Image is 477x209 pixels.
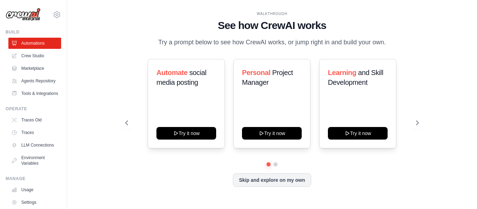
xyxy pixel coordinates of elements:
[8,88,61,99] a: Tools & Integrations
[328,127,388,140] button: Try it now
[8,127,61,138] a: Traces
[156,127,216,140] button: Try it now
[8,140,61,151] a: LLM Connections
[8,38,61,49] a: Automations
[6,106,61,112] div: Operate
[242,127,302,140] button: Try it now
[8,197,61,208] a: Settings
[155,37,389,47] p: Try a prompt below to see how CrewAI works, or jump right in and build your own.
[156,69,206,86] span: social media posting
[6,8,41,21] img: Logo
[328,69,383,86] span: and Skill Development
[233,173,311,187] button: Skip and explore on my own
[8,75,61,87] a: Agents Repository
[242,69,270,76] span: Personal
[442,176,477,209] iframe: Chat Widget
[8,63,61,74] a: Marketplace
[8,152,61,169] a: Environment Variables
[156,69,188,76] span: Automate
[6,176,61,181] div: Manage
[125,19,419,32] h1: See how CrewAI works
[328,69,356,76] span: Learning
[125,11,419,16] div: WALKTHROUGH
[8,114,61,126] a: Traces Old
[242,69,293,86] span: Project Manager
[8,50,61,61] a: Crew Studio
[6,29,61,35] div: Build
[8,184,61,195] a: Usage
